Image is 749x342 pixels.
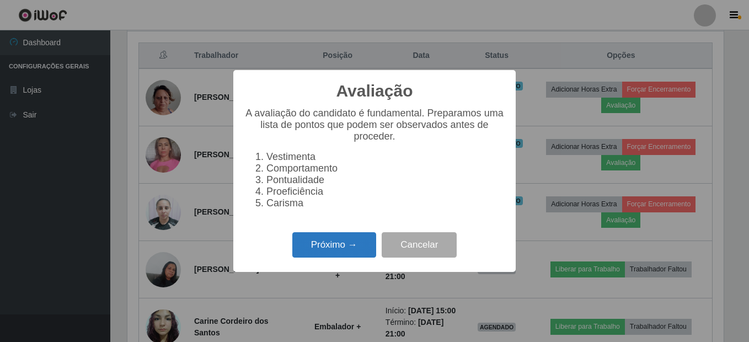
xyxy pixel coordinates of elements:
[266,151,505,163] li: Vestimenta
[266,186,505,197] li: Proeficiência
[266,163,505,174] li: Comportamento
[266,197,505,209] li: Carisma
[292,232,376,258] button: Próximo →
[244,108,505,142] p: A avaliação do candidato é fundamental. Preparamos uma lista de pontos que podem ser observados a...
[382,232,457,258] button: Cancelar
[336,81,413,101] h2: Avaliação
[266,174,505,186] li: Pontualidade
